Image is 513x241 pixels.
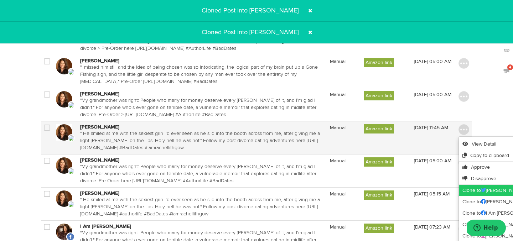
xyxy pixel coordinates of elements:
td: Manual [327,188,359,221]
p: "I missed him still and the idea of being chosen was so intoxicating, the logical part of my brai... [80,64,324,85]
img: Rachel Lithgow [56,190,72,207]
td: Manual [327,154,359,188]
img: Rachel Lithgow [56,124,72,141]
label: Amazon link [364,224,394,233]
td: Manual [327,121,359,154]
h3: [PERSON_NAME] [80,190,324,196]
h3: [PERSON_NAME] [80,124,324,130]
td: [DATE] 05:00 AM [411,88,456,121]
img: icon_menu_button.svg [458,58,469,69]
img: twitter-x.svg [68,168,75,175]
p: "My grandmother was right: People who marry for money deserve every [PERSON_NAME] of it, and I’m ... [80,163,324,184]
img: Rachel Lithgow [56,157,72,174]
iframe: Opens a widget where you can find more information [467,220,506,237]
td: Manual [327,88,359,121]
p: " He smiled at me with the sexiest grin I’d ever seen as he slid into the booth across from me, a... [80,130,324,151]
img: icon_menu_button.svg [458,124,469,135]
td: [DATE] 11:45 AM [411,121,456,154]
h3: [PERSON_NAME] [80,157,324,163]
td: Manual [327,55,359,88]
span: Cloned Post into [PERSON_NAME] [197,29,303,36]
label: Amazon link [364,91,394,100]
label: Amazon link [364,58,394,67]
span: Cloned Post into [PERSON_NAME] [197,7,303,14]
label: Amazon link [364,124,394,133]
p: " He smiled at me with the sexiest grin I’d ever seen as he slid into the booth across from me, a... [80,196,324,218]
img: twitter-x.svg [68,101,75,109]
img: announcements_off.svg [503,67,510,74]
img: icon_menu_button.svg [458,91,469,102]
img: facebook.svg [66,232,75,241]
img: Rachel Lithgow [56,58,72,74]
label: Amazon link [364,157,394,167]
h3: [PERSON_NAME] [80,58,324,64]
img: twitter-x.svg [68,135,75,142]
img: twitter-x.svg [68,201,75,208]
img: Rachel Lithgow [56,91,72,108]
img: twitter-x.svg [68,68,75,75]
p: "My grandmother was right: People who marry for money deserve every [PERSON_NAME] of it, and I’m ... [80,97,324,118]
img: I Am Rachel Lithgow [56,224,72,240]
label: Amazon link [364,190,394,200]
img: links_off.svg [503,47,510,54]
td: [DATE] 05:00 AM [411,154,456,188]
h3: [PERSON_NAME] [80,91,324,97]
h3: I Am [PERSON_NAME] [80,224,324,229]
span: 4 [507,64,513,70]
td: [DATE] 05:00 AM [411,55,456,88]
td: [DATE] 05:15 AM [411,188,456,221]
